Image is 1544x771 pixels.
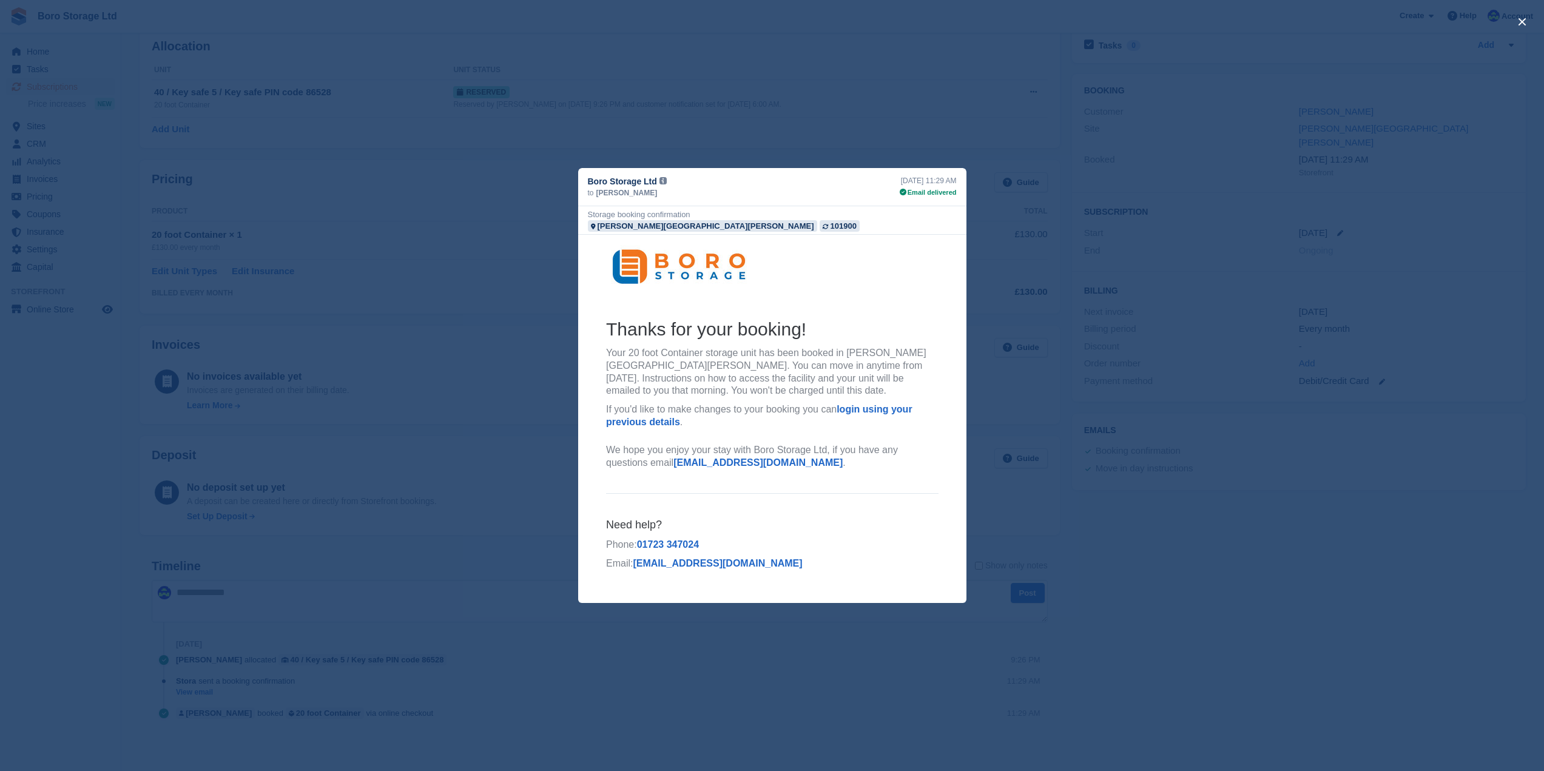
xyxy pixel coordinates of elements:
[28,304,360,317] p: Phone:
[28,209,360,235] p: We hope you enjoy your stay with Boro Storage Ltd, if you have any questions email .
[598,220,814,232] div: [PERSON_NAME][GEOGRAPHIC_DATA][PERSON_NAME]
[831,220,857,232] div: 101900
[900,187,957,198] div: Email delivered
[596,187,658,198] span: [PERSON_NAME]
[1512,12,1532,32] button: close
[55,323,224,334] a: [EMAIL_ADDRESS][DOMAIN_NAME]
[28,112,360,163] p: Your 20 foot Container storage unit has been booked in [PERSON_NAME][GEOGRAPHIC_DATA][PERSON_NAME...
[28,82,360,106] h2: Thanks for your booking!
[659,177,667,184] img: icon-info-grey-7440780725fd019a000dd9b08b2336e03edf1995a4989e88bcd33f0948082b44.svg
[588,187,594,198] span: to
[95,223,265,233] a: [EMAIL_ADDRESS][DOMAIN_NAME]
[28,169,360,194] p: If you'd like to make changes to your booking you can .
[28,169,334,192] a: login using your previous details
[28,283,360,297] h6: Need help?
[28,10,174,53] img: Boro Storage Ltd Logo
[820,220,860,232] a: 101900
[28,323,360,335] p: Email:
[900,175,957,186] div: [DATE] 11:29 AM
[588,209,690,220] div: Storage booking confirmation
[59,305,121,315] a: 01723 347024
[588,175,657,187] span: Boro Storage Ltd
[588,220,817,232] a: [PERSON_NAME][GEOGRAPHIC_DATA][PERSON_NAME]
